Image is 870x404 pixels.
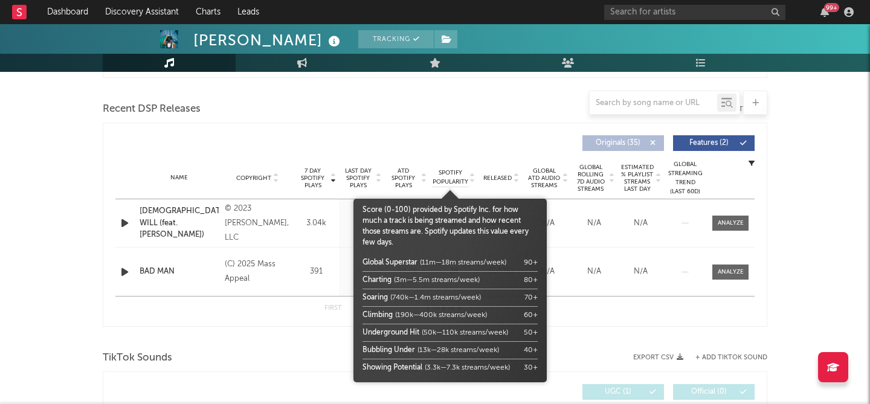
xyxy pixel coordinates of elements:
[604,5,785,20] input: Search for artists
[633,354,683,361] button: Export CSV
[673,384,755,400] button: Official(0)
[681,139,736,147] span: Features ( 2 )
[362,277,391,284] span: Charting
[420,259,506,266] span: (11m—18m streams/week)
[140,205,219,241] a: [DEMOGRAPHIC_DATA]'S WILL (feat. [PERSON_NAME])
[103,351,172,365] span: TikTok Sounds
[140,266,219,278] a: BAD MAN
[422,329,508,336] span: (50k—110k streams/week)
[358,30,434,48] button: Tracking
[524,257,538,268] div: 90 +
[394,277,480,284] span: (3m—5.5m streams/week)
[524,275,538,286] div: 80 +
[524,310,538,321] div: 60 +
[362,312,393,319] span: Climbing
[362,259,417,266] span: Global Superstar
[193,30,343,50] div: [PERSON_NAME]
[590,98,717,108] input: Search by song name or URL
[590,139,646,147] span: Originals ( 35 )
[483,175,512,182] span: Released
[524,345,538,356] div: 40 +
[225,257,291,286] div: (C) 2025 Mass Appeal
[524,362,538,373] div: 30 +
[527,217,568,229] div: N/A
[824,3,839,12] div: 99 +
[574,217,614,229] div: N/A
[390,294,481,301] span: (740k—1.4m streams/week)
[297,266,336,278] div: 391
[342,167,374,189] span: Last Day Spotify Plays
[362,364,422,371] span: Showing Potential
[667,160,703,196] div: Global Streaming Trend (Last 60D)
[620,217,661,229] div: N/A
[236,175,271,182] span: Copyright
[820,7,829,17] button: 99+
[582,135,664,151] button: Originals(35)
[695,354,767,361] button: + Add TikTok Sound
[681,388,736,396] span: Official ( 0 )
[225,202,291,245] div: © 2023 [PERSON_NAME], LLC
[620,266,661,278] div: N/A
[324,305,342,312] button: First
[297,167,329,189] span: 7 Day Spotify Plays
[342,266,381,278] div: 80
[574,164,607,193] span: Global Rolling 7D Audio Streams
[362,294,388,301] span: Soaring
[527,167,561,189] span: Global ATD Audio Streams
[524,292,538,303] div: 70 +
[683,354,767,361] button: + Add TikTok Sound
[527,266,568,278] div: N/A
[590,388,646,396] span: UGC ( 1 )
[524,327,538,338] div: 50 +
[425,364,510,371] span: (3.3k—7.3k streams/week)
[673,135,755,151] button: Features(2)
[395,312,487,319] span: (190k—400k streams/week)
[297,217,336,229] div: 3.04k
[342,217,381,229] div: 462
[574,266,614,278] div: N/A
[433,168,468,187] span: Spotify Popularity
[620,164,654,193] span: Estimated % Playlist Streams Last Day
[362,347,415,354] span: Bubbling Under
[387,167,419,189] span: ATD Spotify Plays
[362,329,419,336] span: Underground Hit
[362,205,538,376] div: Score (0-100) provided by Spotify Inc. for how much a track is being streamed and how recent thos...
[140,173,219,182] div: Name
[582,384,664,400] button: UGC(1)
[417,347,499,354] span: (13k—28k streams/week)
